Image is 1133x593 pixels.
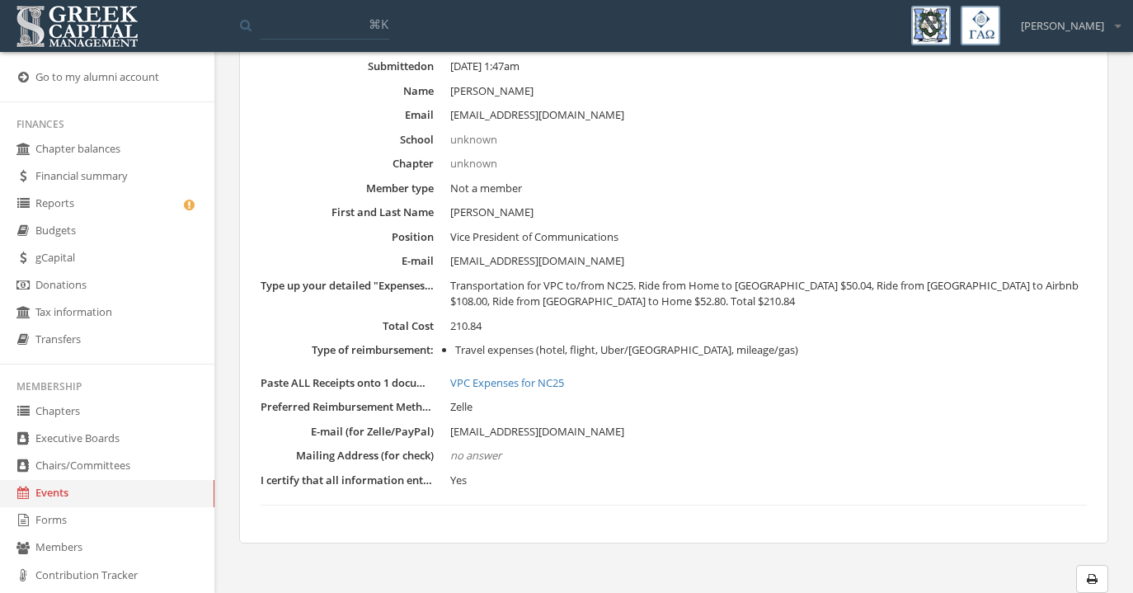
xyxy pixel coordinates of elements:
dt: Name [261,83,434,99]
dt: Position [261,229,434,245]
span: Yes [450,473,467,487]
dt: I certify that all information entered above is valid and true. [261,473,434,488]
dt: Member type [261,181,434,196]
span: [EMAIL_ADDRESS][DOMAIN_NAME] [450,253,624,268]
dt: Chapter [261,156,434,172]
dt: Type up your detailed "Expenses List": [261,278,434,294]
dt: Total Cost [261,318,434,334]
dt: E-mail [261,253,434,269]
dt: Email [261,107,434,123]
span: [PERSON_NAME] [450,205,534,219]
dt: E-mail (for Zelle/PayPal) [261,424,434,440]
div: [PERSON_NAME] [1010,6,1121,34]
dt: Mailing Address (for check) [261,448,434,464]
span: Vice President of Communications [450,229,618,244]
span: ⌘K [369,16,388,32]
li: Travel expenses (hotel, flight, Uber/[GEOGRAPHIC_DATA], mileage/gas) [455,342,1087,359]
span: Zelle [450,399,472,414]
dt: Paste ALL Receipts onto 1 document, save as PDF, then attach HERE [261,375,434,391]
span: Transportation for VPC to/from NC25. Ride from Home to [GEOGRAPHIC_DATA] $50.04, Ride from [GEOGR... [450,278,1079,309]
span: [DATE] 1:47am [450,59,519,73]
dd: [EMAIL_ADDRESS][DOMAIN_NAME] [450,107,1087,124]
dd: Not a member [450,181,1087,197]
dt: Preferred Reimbursement Method [261,399,434,415]
dt: School [261,132,434,148]
span: [EMAIL_ADDRESS][DOMAIN_NAME] [450,424,624,439]
dt: Type of reimbursement: [261,342,434,358]
span: [PERSON_NAME] [1021,18,1104,34]
dd: [PERSON_NAME] [450,83,1087,100]
dt: Submitted on [261,59,434,74]
span: unknown [450,132,497,147]
span: 210.84 [450,318,482,333]
span: unknown [450,156,497,171]
a: VPC Expenses for NC25 [450,375,1087,392]
em: no answer [450,448,501,463]
dt: First and Last Name [261,205,434,220]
